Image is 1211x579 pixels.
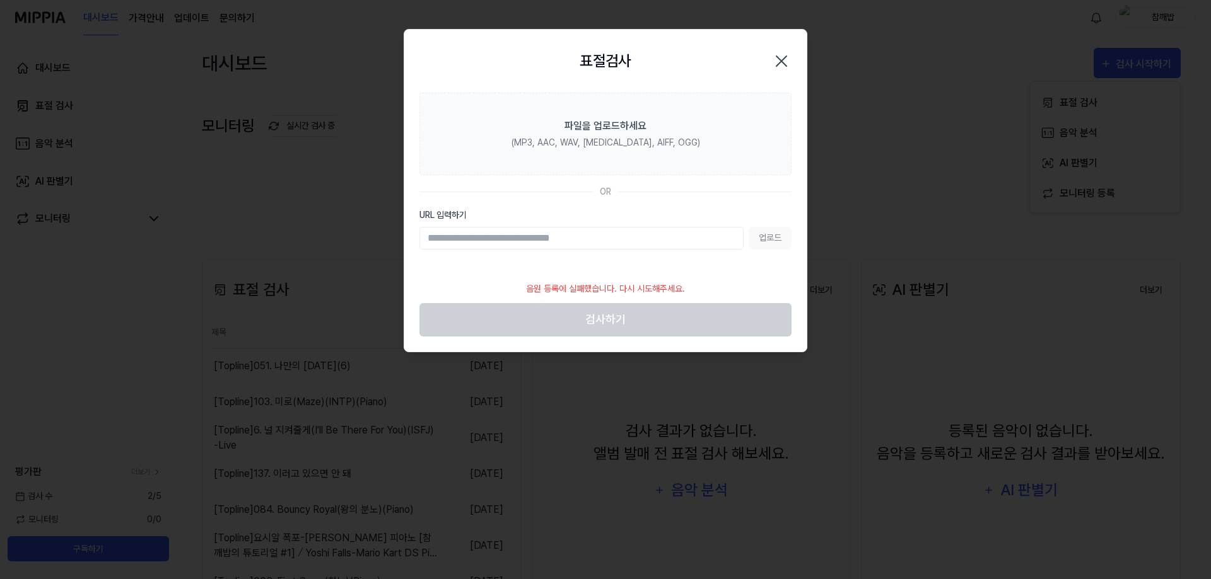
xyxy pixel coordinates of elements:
[518,275,693,303] div: 음원 등록에 실패했습니다. 다시 시도해주세요.
[580,50,631,72] h2: 표절검사
[512,136,700,149] div: (MP3, AAC, WAV, [MEDICAL_DATA], AIFF, OGG)
[419,209,792,222] label: URL 입력하기
[600,185,611,198] div: OR
[565,118,646,134] div: 파일을 업로드하세요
